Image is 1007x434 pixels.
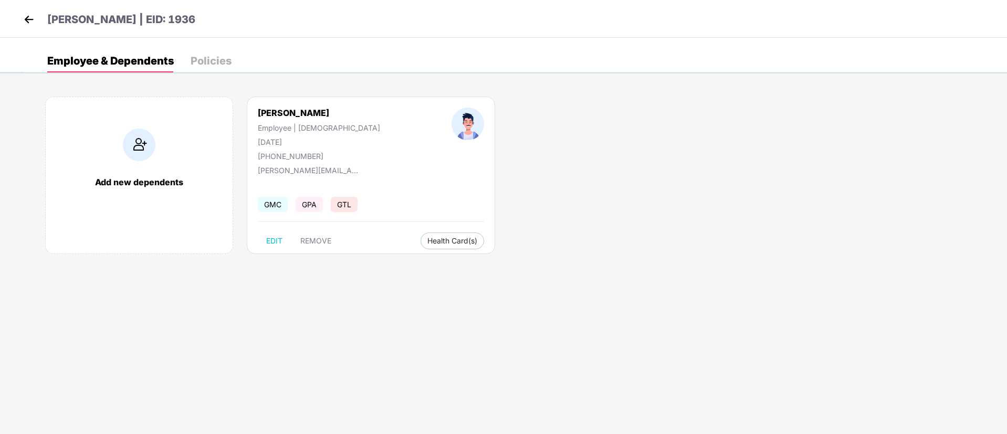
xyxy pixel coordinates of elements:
[452,108,484,140] img: profileImage
[331,197,358,212] span: GTL
[427,238,477,244] span: Health Card(s)
[47,12,195,28] p: [PERSON_NAME] | EID: 1936
[123,129,155,161] img: addIcon
[258,232,291,249] button: EDIT
[292,232,340,249] button: REMOVE
[258,108,380,118] div: [PERSON_NAME]
[258,197,288,212] span: GMC
[258,152,380,161] div: [PHONE_NUMBER]
[300,237,331,245] span: REMOVE
[258,123,380,132] div: Employee | [DEMOGRAPHIC_DATA]
[266,237,282,245] span: EDIT
[56,177,222,187] div: Add new dependents
[47,56,174,66] div: Employee & Dependents
[21,12,37,27] img: back
[258,137,380,146] div: [DATE]
[191,56,232,66] div: Policies
[258,166,363,175] div: [PERSON_NAME][EMAIL_ADDRESS][DOMAIN_NAME]
[296,197,323,212] span: GPA
[421,232,484,249] button: Health Card(s)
